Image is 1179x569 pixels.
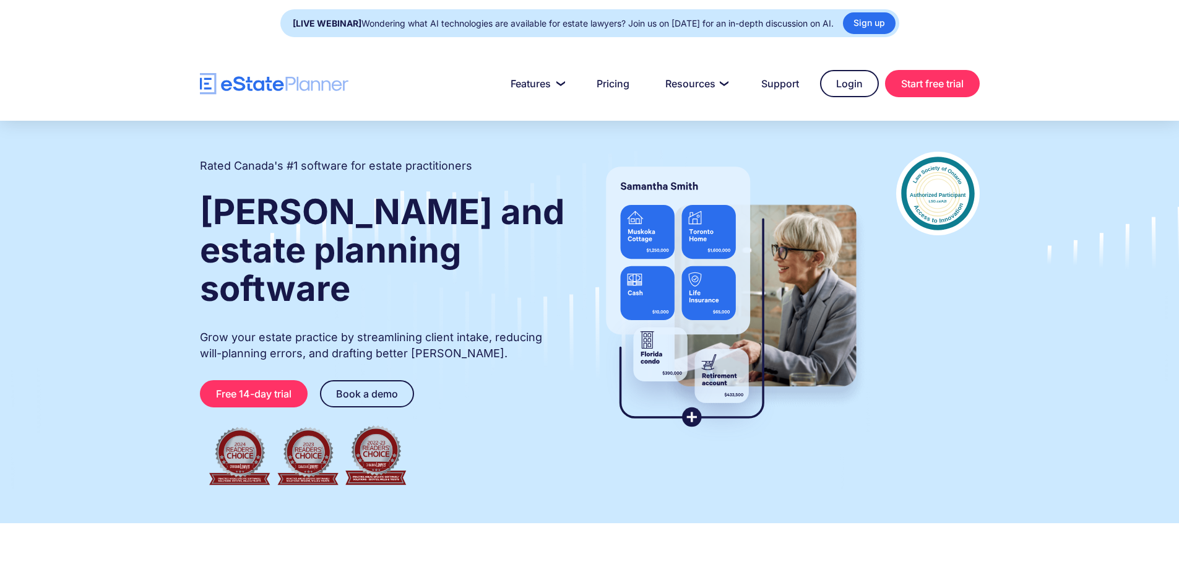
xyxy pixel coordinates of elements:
[582,71,644,96] a: Pricing
[591,152,871,443] img: estate planner showing wills to their clients, using eState Planner, a leading estate planning so...
[820,70,879,97] a: Login
[320,380,414,407] a: Book a demo
[293,15,834,32] div: Wondering what AI technologies are available for estate lawyers? Join us on [DATE] for an in-dept...
[293,18,361,28] strong: [LIVE WEBINAR]
[746,71,814,96] a: Support
[496,71,576,96] a: Features
[200,73,348,95] a: home
[200,158,472,174] h2: Rated Canada's #1 software for estate practitioners
[200,191,564,310] strong: [PERSON_NAME] and estate planning software
[200,329,566,362] p: Grow your estate practice by streamlining client intake, reducing will-planning errors, and draft...
[650,71,740,96] a: Resources
[843,12,896,34] a: Sign up
[200,380,308,407] a: Free 14-day trial
[885,70,980,97] a: Start free trial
